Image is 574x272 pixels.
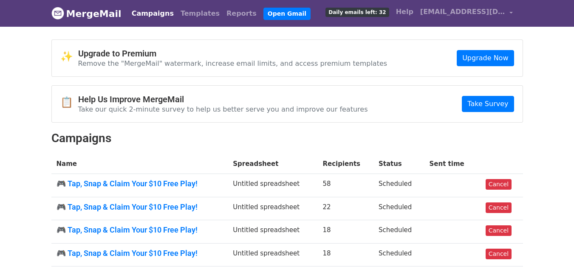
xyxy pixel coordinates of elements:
[322,3,392,20] a: Daily emails left: 32
[78,105,368,114] p: Take our quick 2-minute survey to help us better serve you and improve our features
[393,3,417,20] a: Help
[228,174,317,197] td: Untitled spreadsheet
[317,243,373,266] td: 18
[57,249,223,258] a: 🎮 Tap, Snap & Claim Your $10 Free Play!
[60,50,78,63] span: ✨
[57,225,223,235] a: 🎮 Tap, Snap & Claim Your $10 Free Play!
[51,154,228,174] th: Name
[177,5,223,22] a: Templates
[373,197,424,220] td: Scheduled
[486,225,512,236] a: Cancel
[424,154,481,174] th: Sent time
[57,202,223,212] a: 🎮 Tap, Snap & Claim Your $10 Free Play!
[462,96,514,112] a: Take Survey
[228,220,317,244] td: Untitled spreadsheet
[373,154,424,174] th: Status
[51,131,523,146] h2: Campaigns
[486,202,512,213] a: Cancel
[78,94,368,104] h4: Help Us Improve MergeMail
[228,243,317,266] td: Untitled spreadsheet
[325,8,389,17] span: Daily emails left: 32
[317,220,373,244] td: 18
[317,197,373,220] td: 22
[263,8,311,20] a: Open Gmail
[78,48,387,59] h4: Upgrade to Premium
[78,59,387,68] p: Remove the "MergeMail" watermark, increase email limits, and access premium templates
[486,249,512,259] a: Cancel
[317,174,373,197] td: 58
[228,197,317,220] td: Untitled spreadsheet
[51,7,64,20] img: MergeMail logo
[486,179,512,190] a: Cancel
[51,5,122,22] a: MergeMail
[420,7,505,17] span: [EMAIL_ADDRESS][DOMAIN_NAME]
[128,5,177,22] a: Campaigns
[223,5,260,22] a: Reports
[317,154,373,174] th: Recipients
[417,3,516,23] a: [EMAIL_ADDRESS][DOMAIN_NAME]
[60,96,78,109] span: 📋
[373,243,424,266] td: Scheduled
[373,220,424,244] td: Scheduled
[373,174,424,197] td: Scheduled
[228,154,317,174] th: Spreadsheet
[57,179,223,188] a: 🎮 Tap, Snap & Claim Your $10 Free Play!
[457,50,514,66] a: Upgrade Now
